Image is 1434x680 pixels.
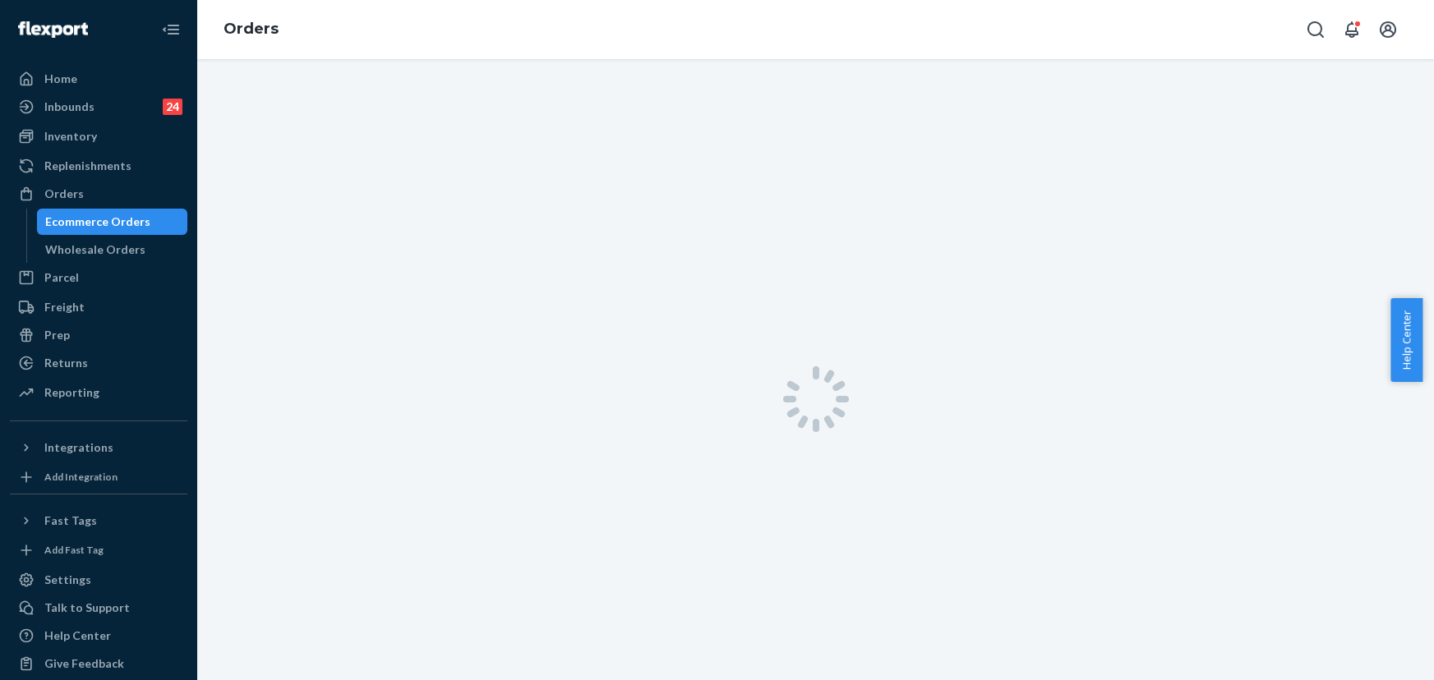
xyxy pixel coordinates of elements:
button: Integrations [10,434,187,461]
a: Help Center [10,623,187,649]
div: Give Feedback [44,655,124,672]
a: Home [10,66,187,92]
a: Parcel [10,264,187,291]
button: Help Center [1390,298,1422,382]
div: Reporting [44,384,99,401]
a: Settings [10,567,187,593]
div: 24 [163,99,182,115]
div: Inbounds [44,99,95,115]
a: Ecommerce Orders [37,209,188,235]
button: Close Navigation [154,13,187,46]
div: Talk to Support [44,600,130,616]
div: Inventory [44,128,97,145]
button: Open notifications [1335,13,1368,46]
div: Prep [44,327,70,343]
a: Add Integration [10,467,187,487]
a: Wholesale Orders [37,237,188,263]
div: Wholesale Orders [45,241,145,258]
button: Fast Tags [10,508,187,534]
a: Inbounds24 [10,94,187,120]
div: Fast Tags [44,512,97,529]
div: Integrations [44,439,113,456]
button: Open account menu [1372,13,1404,46]
div: Returns [44,355,88,371]
div: Add Fast Tag [44,543,104,557]
a: Reporting [10,379,187,406]
div: Replenishments [44,158,131,174]
a: Orders [10,181,187,207]
div: Orders [44,186,84,202]
a: Prep [10,322,187,348]
a: Inventory [10,123,187,149]
a: Returns [10,350,187,376]
iframe: Opens a widget where you can chat to one of our agents [1330,631,1418,672]
div: Settings [44,572,91,588]
div: Freight [44,299,85,315]
a: Orders [224,20,279,38]
ol: breadcrumbs [210,6,292,53]
a: Freight [10,294,187,320]
a: Replenishments [10,153,187,179]
img: Flexport logo [18,21,88,38]
div: Help Center [44,627,111,644]
div: Add Integration [44,470,118,484]
div: Ecommerce Orders [45,214,150,230]
button: Give Feedback [10,650,187,677]
button: Open Search Box [1299,13,1332,46]
button: Talk to Support [10,595,187,621]
div: Parcel [44,269,79,286]
div: Home [44,71,77,87]
a: Add Fast Tag [10,540,187,560]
